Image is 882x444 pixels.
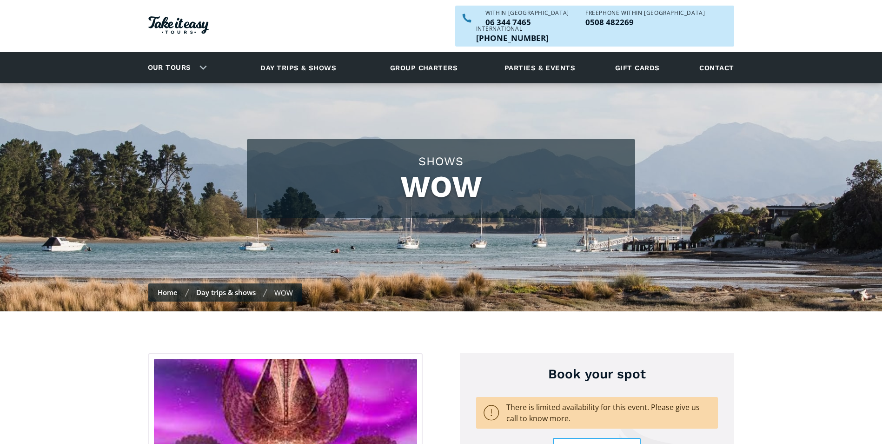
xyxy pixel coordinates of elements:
div: WOW [274,288,293,297]
a: Our tours [141,57,198,79]
a: Contact [695,55,738,81]
p: There is limited availability for this event. Please give us call to know more. [476,397,718,429]
a: Call us within NZ on 063447465 [485,18,569,26]
a: Gift cards [610,55,664,81]
h2: Shows [256,153,626,169]
a: Call us outside of NZ on +6463447465 [476,34,549,42]
a: Homepage [148,12,209,41]
h3: Book your spot [476,365,718,383]
div: WITHIN [GEOGRAPHIC_DATA] [485,10,569,16]
a: Day trips & shows [196,288,256,297]
h1: WOW [256,169,626,204]
p: 06 344 7465 [485,18,569,26]
a: Home [158,288,178,297]
p: [PHONE_NUMBER] [476,34,549,42]
div: Our tours [137,55,214,81]
a: Day trips & shows [249,55,348,81]
div: International [476,26,549,32]
img: Take it easy Tours logo [148,16,209,34]
nav: Breadcrumbs [148,283,302,302]
div: Freephone WITHIN [GEOGRAPHIC_DATA] [585,10,705,16]
a: Group charters [378,55,469,81]
p: 0508 482269 [585,18,705,26]
a: Call us freephone within NZ on 0508482269 [585,18,705,26]
a: Parties & events [500,55,580,81]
